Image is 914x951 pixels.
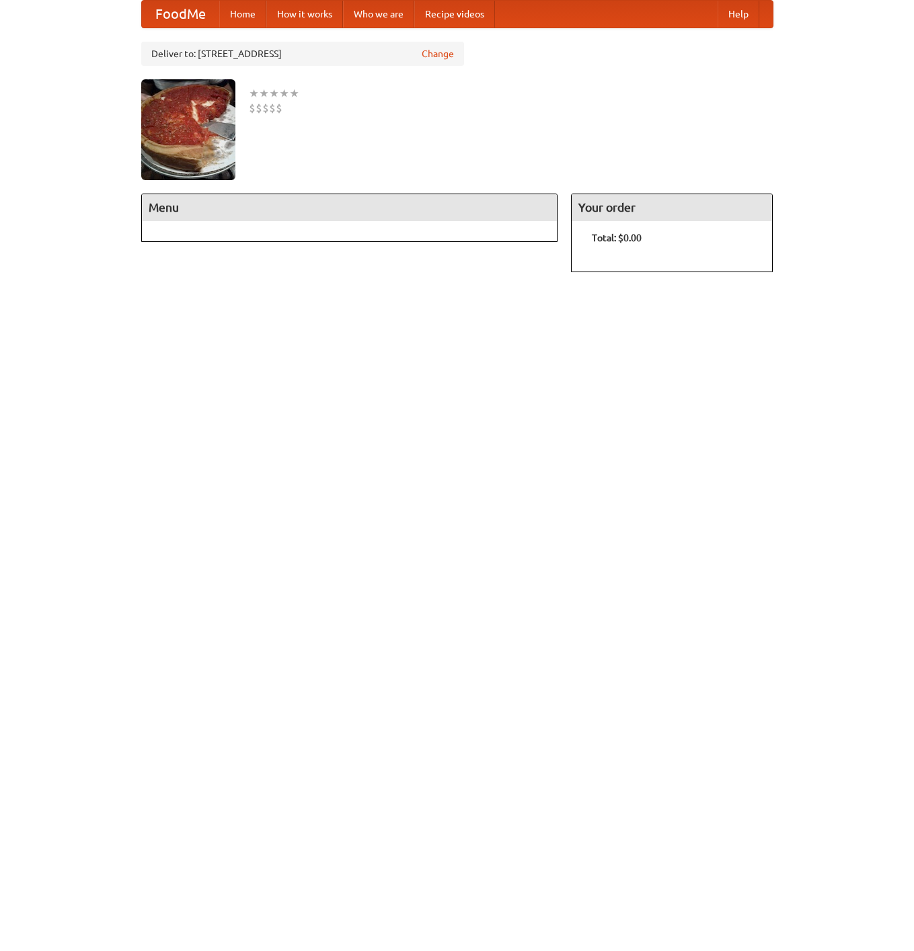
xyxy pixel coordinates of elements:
a: Who we are [343,1,414,28]
b: Total: $0.00 [592,233,642,243]
a: How it works [266,1,343,28]
li: $ [269,101,276,116]
h4: Your order [572,194,772,221]
li: $ [249,101,256,116]
a: Help [718,1,759,28]
li: ★ [289,86,299,101]
li: ★ [279,86,289,101]
li: ★ [269,86,279,101]
li: $ [276,101,282,116]
a: Recipe videos [414,1,495,28]
li: $ [256,101,262,116]
div: Deliver to: [STREET_ADDRESS] [141,42,464,66]
li: ★ [259,86,269,101]
a: Home [219,1,266,28]
h4: Menu [142,194,558,221]
img: angular.jpg [141,79,235,180]
li: $ [262,101,269,116]
a: Change [422,47,454,60]
a: FoodMe [142,1,219,28]
li: ★ [249,86,259,101]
